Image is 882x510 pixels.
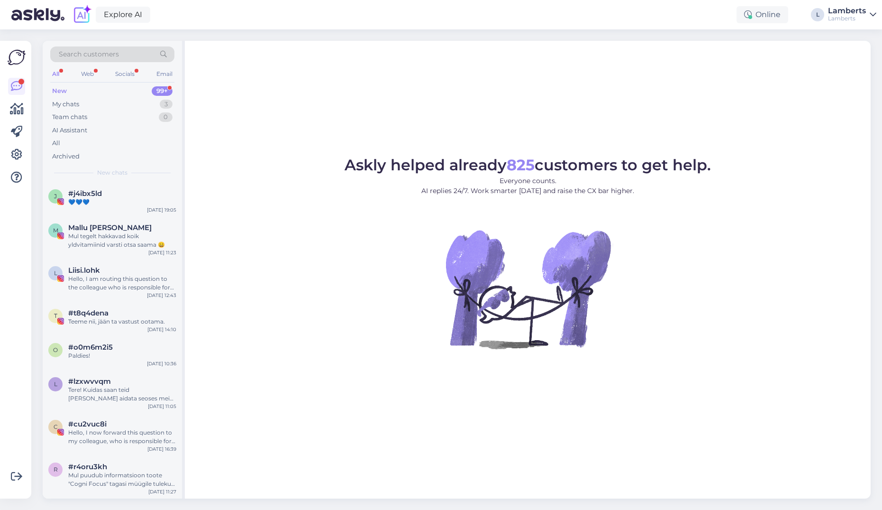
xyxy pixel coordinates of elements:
[50,68,61,80] div: All
[52,152,80,161] div: Archived
[507,156,535,174] b: 825
[147,360,176,367] div: [DATE] 10:36
[147,206,176,213] div: [DATE] 19:05
[68,232,176,249] div: Mul tegelt hakkavad koik yldvitamiinid varsti otsa saama 😄
[828,7,876,22] a: LambertsLamberts
[68,352,176,360] div: Paldies!
[443,204,613,374] img: No Chat active
[52,126,87,135] div: AI Assistant
[68,471,176,488] div: Mul puudub informatsioon toote "Cogni Focus" tagasi müügile tuleku kohta. [PERSON_NAME] sellest [...
[68,377,111,386] span: #lzxwvvqm
[8,48,26,66] img: Askly Logo
[68,309,109,317] span: #t8q4dena
[148,249,176,256] div: [DATE] 11:23
[54,193,57,200] span: j
[68,266,100,275] span: Liisi.lohk
[148,403,176,410] div: [DATE] 11:05
[68,428,176,445] div: Hello, I now forward this question to my colleague, who is responsible for this. The reply will b...
[68,343,113,352] span: #o0m6m2i5
[345,176,711,196] p: Everyone counts. AI replies 24/7. Work smarter [DATE] and raise the CX bar higher.
[68,386,176,403] div: Tere! Kuidas saan teid [PERSON_NAME] aidata seoses meie teenustega?
[160,100,173,109] div: 3
[52,100,79,109] div: My chats
[113,68,136,80] div: Socials
[68,463,107,471] span: #r4oru3kh
[96,7,150,23] a: Explore AI
[54,269,57,277] span: L
[148,488,176,495] div: [DATE] 11:27
[68,317,176,326] div: Teeme nii, jään ta vastust ootama.
[52,86,67,96] div: New
[811,8,824,21] div: L
[68,223,152,232] span: Mallu Mariann Treimann
[68,189,102,198] span: #j4ibx5ld
[97,168,127,177] span: New chats
[345,156,711,174] span: Askly helped already customers to get help.
[828,15,866,22] div: Lamberts
[79,68,96,80] div: Web
[68,420,107,428] span: #cu2vuc8i
[54,312,57,319] span: t
[68,198,176,206] div: 💙💙💙
[52,139,60,148] div: All
[155,68,174,80] div: Email
[52,112,87,122] div: Team chats
[152,86,173,96] div: 99+
[53,227,58,234] span: M
[737,6,788,23] div: Online
[147,326,176,333] div: [DATE] 14:10
[54,423,58,430] span: c
[828,7,866,15] div: Lamberts
[54,380,57,388] span: l
[72,5,92,25] img: explore-ai
[147,292,176,299] div: [DATE] 12:43
[54,466,58,473] span: r
[53,346,58,353] span: o
[159,112,173,122] div: 0
[59,49,119,59] span: Search customers
[68,275,176,292] div: Hello, I am routing this question to the colleague who is responsible for this topic. The reply m...
[147,445,176,453] div: [DATE] 16:39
